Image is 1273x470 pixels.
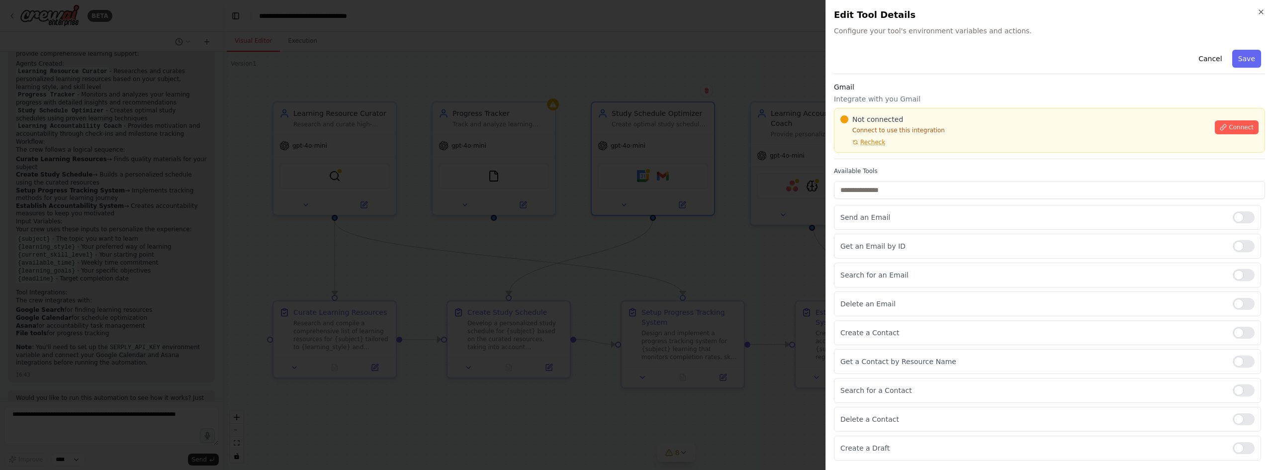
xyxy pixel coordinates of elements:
p: Send an Email [840,212,1225,222]
p: Integrate with you Gmail [834,94,1265,104]
span: Configure your tool's environment variables and actions. [834,26,1265,36]
p: Get a Contact by Resource Name [840,357,1225,367]
p: Create a Contact [840,328,1225,338]
span: Not connected [852,114,903,124]
p: Delete a Contact [840,414,1225,424]
p: Delete an Email [840,299,1225,309]
button: Connect [1215,120,1259,134]
button: Recheck [840,138,885,146]
h3: Gmail [834,82,1265,92]
h2: Edit Tool Details [834,8,1265,22]
p: Search for a Contact [840,385,1225,395]
p: Create a Draft [840,443,1225,453]
label: Available Tools [834,167,1265,175]
p: Connect to use this integration [840,126,1209,134]
span: Connect [1229,123,1254,131]
p: Search for an Email [840,270,1225,280]
p: Get an Email by ID [840,241,1225,251]
button: Save [1232,50,1261,68]
button: Cancel [1192,50,1228,68]
span: Recheck [860,138,885,146]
